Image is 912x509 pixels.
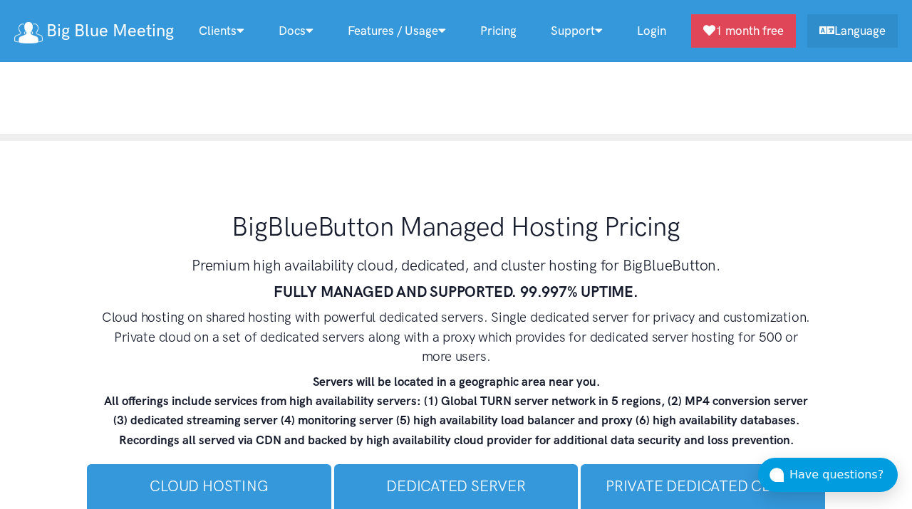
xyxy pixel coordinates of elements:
h1: BigBlueButton Managed Hosting Pricing [100,209,812,243]
strong: Servers will be located in a geographic area near you. All offerings include services from high a... [104,374,808,447]
a: Login [620,16,683,46]
a: Clients [182,16,261,46]
strong: FULLY MANAGED AND SUPPORTED. 99.997% UPTIME. [274,283,638,300]
a: Support [534,16,620,46]
a: 1 month free [691,14,796,48]
h3: Dedicated Server [346,476,567,496]
h3: Premium high availability cloud, dedicated, and cluster hosting for BigBlueButton. [100,255,812,276]
h3: Cloud Hosting [98,476,320,496]
a: Big Blue Meeting [14,16,174,46]
div: Have questions? [789,466,898,484]
h3: Private Dedicated Cloud [592,476,814,496]
a: Features / Usage [331,16,463,46]
img: logo [14,22,43,43]
a: Pricing [463,16,534,46]
a: Docs [261,16,331,46]
button: Have questions? [758,458,898,492]
a: Language [807,14,898,48]
h4: Cloud hosting on shared hosting with powerful dedicated servers. Single dedicated server for priv... [100,308,812,367]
